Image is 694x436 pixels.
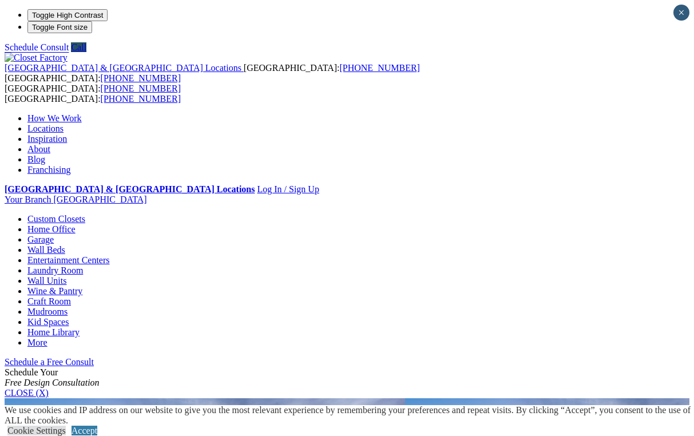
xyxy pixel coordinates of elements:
[27,307,68,316] a: Mudrooms
[5,184,255,194] a: [GEOGRAPHIC_DATA] & [GEOGRAPHIC_DATA] Locations
[5,84,181,104] span: [GEOGRAPHIC_DATA]: [GEOGRAPHIC_DATA]:
[27,265,83,275] a: Laundry Room
[5,63,244,73] a: [GEOGRAPHIC_DATA] & [GEOGRAPHIC_DATA] Locations
[5,367,100,387] span: Schedule Your
[27,296,71,306] a: Craft Room
[101,84,181,93] a: [PHONE_NUMBER]
[27,154,45,164] a: Blog
[32,11,103,19] span: Toggle High Contrast
[27,124,64,133] a: Locations
[27,327,80,337] a: Home Library
[71,42,86,52] a: Call
[101,94,181,104] a: [PHONE_NUMBER]
[5,42,69,52] a: Schedule Consult
[27,21,92,33] button: Toggle Font size
[27,235,54,244] a: Garage
[5,63,420,83] span: [GEOGRAPHIC_DATA]: [GEOGRAPHIC_DATA]:
[27,245,65,255] a: Wall Beds
[27,144,50,154] a: About
[32,23,88,31] span: Toggle Font size
[339,63,419,73] a: [PHONE_NUMBER]
[7,426,66,435] a: Cookie Settings
[27,9,108,21] button: Toggle High Contrast
[27,255,110,265] a: Entertainment Centers
[27,134,67,144] a: Inspiration
[257,184,319,194] a: Log In / Sign Up
[5,63,241,73] span: [GEOGRAPHIC_DATA] & [GEOGRAPHIC_DATA] Locations
[5,53,68,63] img: Closet Factory
[27,338,47,347] a: More menu text will display only on big screen
[5,195,147,204] a: Your Branch [GEOGRAPHIC_DATA]
[27,317,69,327] a: Kid Spaces
[5,378,100,387] em: Free Design Consultation
[673,5,689,21] button: Close
[101,73,181,83] a: [PHONE_NUMBER]
[5,405,694,426] div: We use cookies and IP address on our website to give you the most relevant experience by remember...
[72,426,97,435] a: Accept
[27,224,76,234] a: Home Office
[53,195,146,204] span: [GEOGRAPHIC_DATA]
[5,195,51,204] span: Your Branch
[27,165,71,175] a: Franchising
[27,276,66,286] a: Wall Units
[27,113,82,123] a: How We Work
[27,214,85,224] a: Custom Closets
[5,357,94,367] a: Schedule a Free Consult (opens a dropdown menu)
[5,388,49,398] a: CLOSE (X)
[27,286,82,296] a: Wine & Pantry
